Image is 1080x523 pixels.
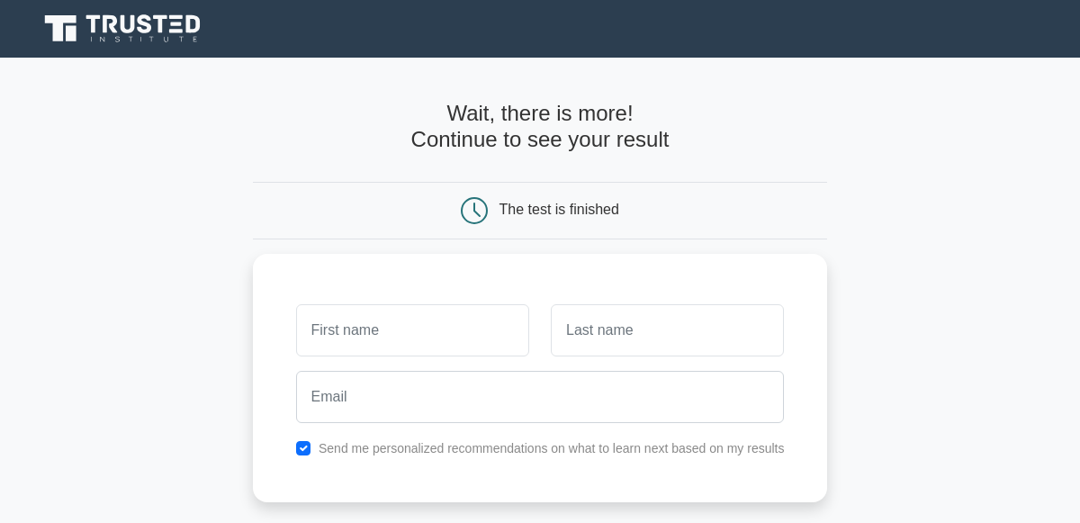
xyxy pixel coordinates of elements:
input: Email [296,371,785,423]
label: Send me personalized recommendations on what to learn next based on my results [319,441,785,455]
h4: Wait, there is more! Continue to see your result [253,101,828,153]
input: Last name [551,304,784,356]
div: The test is finished [499,202,619,217]
input: First name [296,304,529,356]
